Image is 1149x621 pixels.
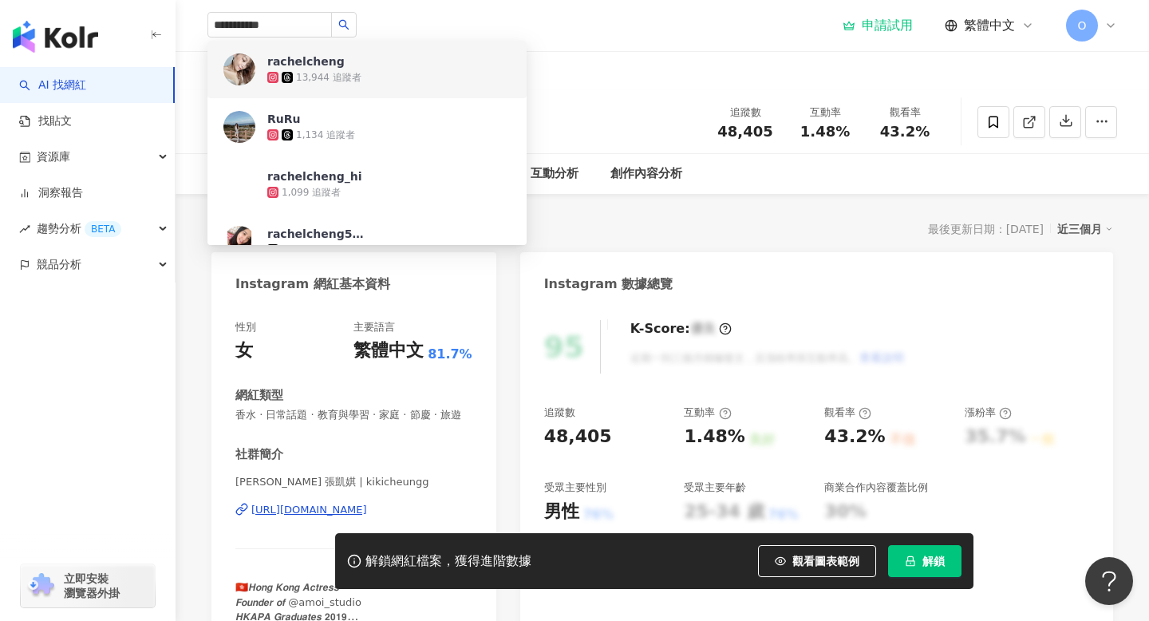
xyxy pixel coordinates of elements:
[235,503,472,517] a: [URL][DOMAIN_NAME]
[235,446,283,463] div: 社群簡介
[296,129,355,142] div: 1,134 追蹤者
[792,555,859,568] span: 觀看圖表範例
[19,77,86,93] a: searchAI 找網紅
[267,53,345,69] div: rachelcheng
[19,113,72,129] a: 找貼文
[843,18,913,34] a: 申請試用
[19,185,83,201] a: 洞察報告
[251,503,367,517] div: [URL][DOMAIN_NAME]
[684,481,746,495] div: 受眾主要年齡
[13,21,98,53] img: logo
[544,275,673,293] div: Instagram 數據總覽
[888,545,961,577] button: 解鎖
[1077,17,1086,34] span: O
[235,408,472,422] span: 香水 · 日常話題 · 教育與學習 · 家庭 · 節慶 · 旅遊
[282,186,341,200] div: 1,099 追蹤者
[875,105,935,121] div: 觀看率
[684,405,731,420] div: 互動率
[544,405,575,420] div: 追蹤數
[37,139,70,175] span: 資源庫
[223,226,255,258] img: KOL Avatar
[544,500,579,524] div: 男性
[223,111,255,143] img: KOL Avatar
[928,223,1044,235] div: 最後更新日期：[DATE]
[267,111,301,127] div: RuRu
[610,164,682,184] div: 創作內容分析
[353,320,395,334] div: 主要語言
[824,481,928,495] div: 商業合作內容覆蓋比例
[965,405,1012,420] div: 漲粉率
[85,221,121,237] div: BETA
[338,19,349,30] span: search
[544,481,606,495] div: 受眾主要性別
[235,320,256,334] div: 性別
[235,275,390,293] div: Instagram 網紅基本資料
[800,124,850,140] span: 1.48%
[365,553,531,570] div: 解鎖網紅檔案，獲得進階數據
[1057,219,1113,239] div: 近三個月
[223,53,255,85] img: KOL Avatar
[235,387,283,404] div: 網紅類型
[715,105,776,121] div: 追蹤數
[267,226,371,242] div: rachelcheng5520
[717,123,772,140] span: 48,405
[880,124,930,140] span: 43.2%
[964,17,1015,34] span: 繁體中文
[37,211,121,247] span: 趨勢分析
[353,338,424,363] div: 繁體中文
[267,168,361,184] div: rachelcheng_hi
[64,572,120,600] span: 立即安裝 瀏覽器外掛
[37,247,81,283] span: 競品分析
[235,475,472,489] span: [PERSON_NAME] 張凱娸 | kikicheungg
[824,425,885,449] div: 43.2%
[824,405,871,420] div: 觀看率
[26,573,57,599] img: chrome extension
[21,564,155,607] a: chrome extension立即安裝 瀏覽器外掛
[684,425,744,449] div: 1.48%
[544,425,612,449] div: 48,405
[19,223,30,235] span: rise
[235,338,253,363] div: 女
[282,243,341,257] div: 1,050 追蹤者
[758,545,876,577] button: 觀看圖表範例
[296,71,361,85] div: 13,944 追蹤者
[795,105,855,121] div: 互動率
[630,320,732,338] div: K-Score :
[223,168,255,200] img: KOL Avatar
[905,556,916,567] span: lock
[531,164,578,184] div: 互動分析
[922,555,945,568] span: 解鎖
[428,346,472,363] span: 81.7%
